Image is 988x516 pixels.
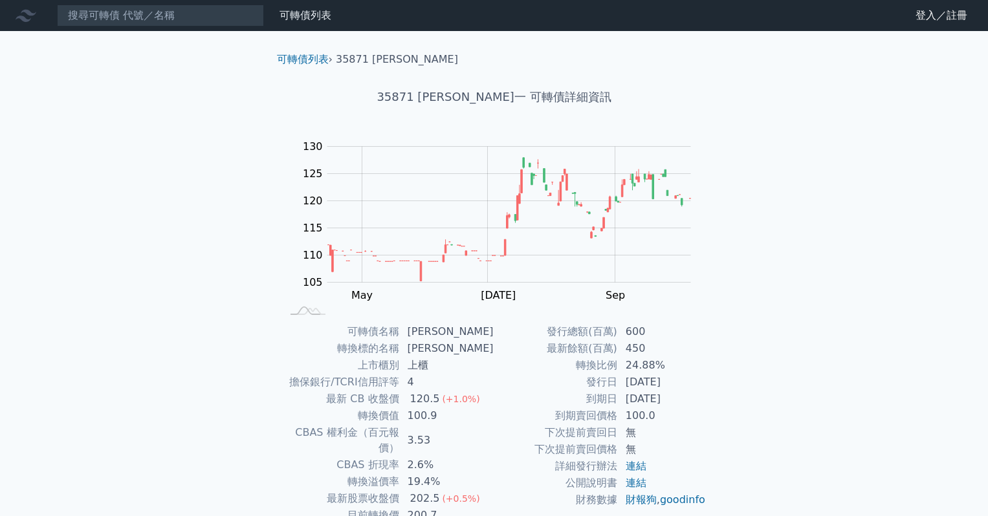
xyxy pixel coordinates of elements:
[408,391,443,407] div: 120.5
[351,289,373,301] tspan: May
[618,441,707,458] td: 無
[626,460,646,472] a: 連結
[618,357,707,374] td: 24.88%
[400,424,494,457] td: 3.53
[267,88,722,106] h1: 35871 [PERSON_NAME]一 可轉債詳細資訊
[282,391,400,407] td: 最新 CB 收盤價
[400,340,494,357] td: [PERSON_NAME]
[303,222,323,234] tspan: 115
[442,493,479,504] span: (+0.5%)
[494,357,618,374] td: 轉換比例
[400,357,494,374] td: 上櫃
[626,477,646,489] a: 連結
[442,394,479,404] span: (+1.0%)
[282,340,400,357] td: 轉換標的名稱
[494,323,618,340] td: 發行總額(百萬)
[303,140,323,153] tspan: 130
[400,457,494,473] td: 2.6%
[282,323,400,340] td: 可轉債名稱
[494,374,618,391] td: 發行日
[282,357,400,374] td: 上市櫃別
[618,424,707,441] td: 無
[408,491,443,506] div: 202.5
[660,493,705,506] a: goodinfo
[303,249,323,261] tspan: 110
[481,289,516,301] tspan: [DATE]
[277,52,333,67] li: ›
[400,407,494,424] td: 100.9
[618,323,707,340] td: 600
[282,457,400,473] td: CBAS 折現率
[494,475,618,491] td: 公開說明書
[303,167,323,180] tspan: 125
[282,473,400,490] td: 轉換溢價率
[905,5,978,26] a: 登入／註冊
[494,458,618,475] td: 詳細發行辦法
[626,493,657,506] a: 財報狗
[400,323,494,340] td: [PERSON_NAME]
[282,374,400,391] td: 擔保銀行/TCRI信用評等
[57,5,264,27] input: 搜尋可轉債 代號／名稱
[494,441,618,458] td: 下次提前賣回價格
[296,140,710,301] g: Chart
[282,407,400,424] td: 轉換價值
[494,424,618,441] td: 下次提前賣回日
[336,52,458,67] li: 35871 [PERSON_NAME]
[400,374,494,391] td: 4
[618,407,707,424] td: 100.0
[494,407,618,424] td: 到期賣回價格
[303,276,323,288] tspan: 105
[494,491,618,508] td: 財務數據
[618,491,707,508] td: ,
[618,391,707,407] td: [DATE]
[618,340,707,357] td: 450
[303,195,323,207] tspan: 120
[400,473,494,490] td: 19.4%
[618,374,707,391] td: [DATE]
[494,340,618,357] td: 最新餘額(百萬)
[606,289,625,301] tspan: Sep
[277,53,329,65] a: 可轉債列表
[282,424,400,457] td: CBAS 權利金（百元報價）
[494,391,618,407] td: 到期日
[282,490,400,507] td: 最新股票收盤價
[280,9,331,21] a: 可轉債列表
